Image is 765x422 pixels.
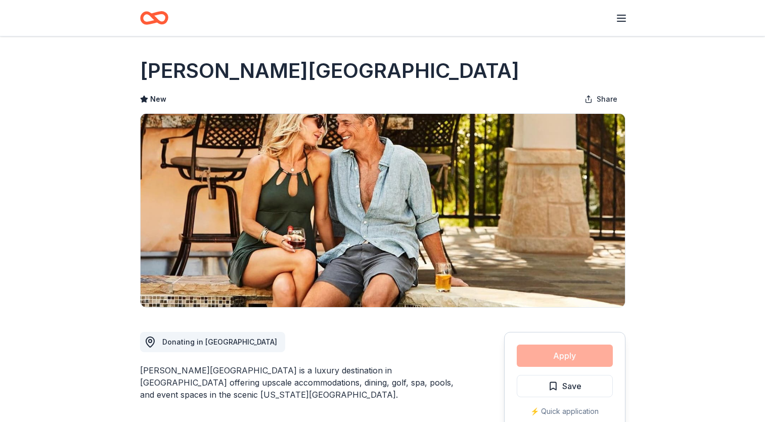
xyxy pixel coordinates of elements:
button: Share [576,89,625,109]
div: [PERSON_NAME][GEOGRAPHIC_DATA] is a luxury destination in [GEOGRAPHIC_DATA] offering upscale acco... [140,364,456,401]
a: Home [140,6,168,30]
img: Image for La Cantera Resort & Spa [141,114,625,307]
span: Save [562,379,581,393]
span: New [150,93,166,105]
h1: [PERSON_NAME][GEOGRAPHIC_DATA] [140,57,519,85]
div: ⚡️ Quick application [517,405,613,417]
span: Donating in [GEOGRAPHIC_DATA] [162,337,277,346]
span: Share [597,93,617,105]
button: Save [517,375,613,397]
